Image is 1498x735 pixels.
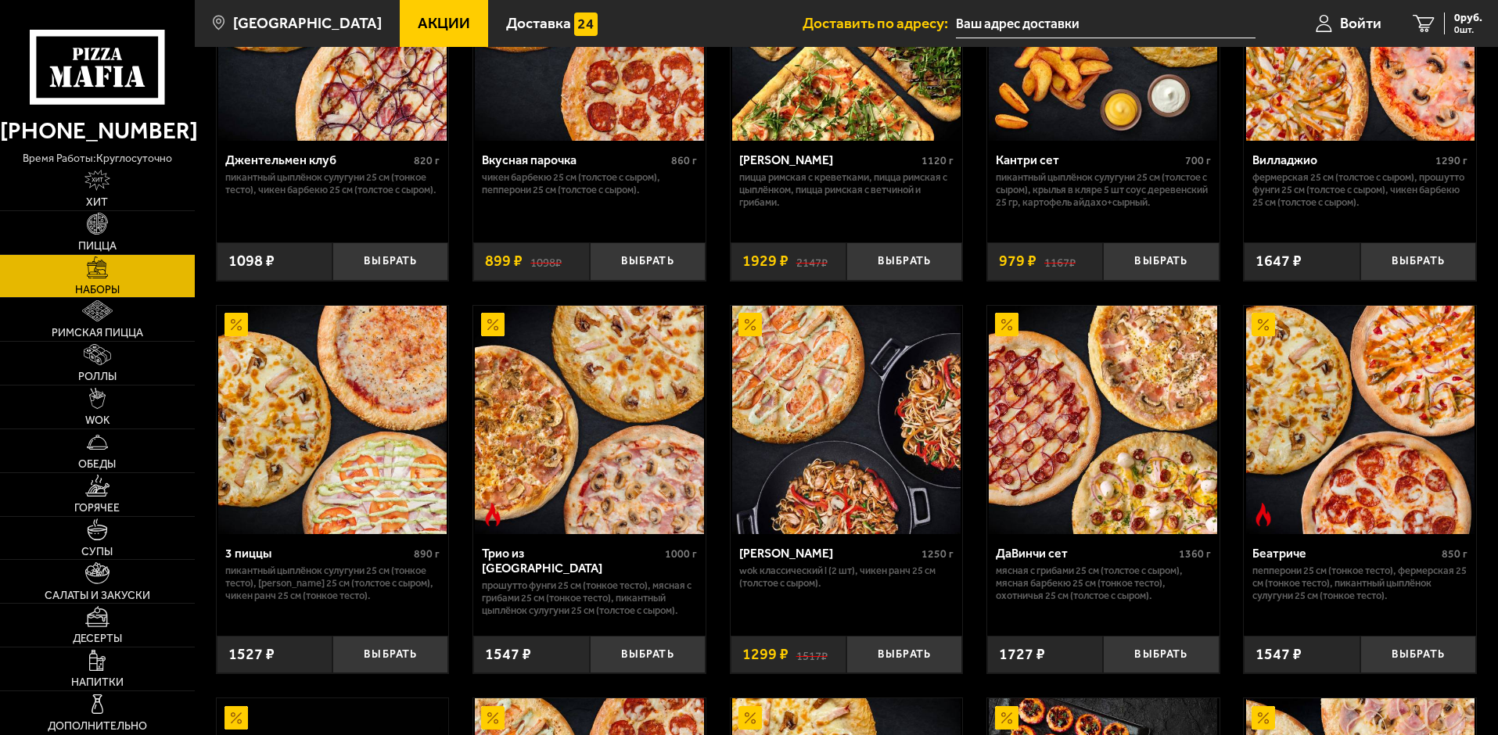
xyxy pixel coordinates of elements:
img: Вилла Капри [732,306,961,534]
span: 1120 г [921,154,954,167]
span: 899 ₽ [485,253,523,269]
a: АкционныйВилла Капри [731,306,963,534]
img: Акционный [738,706,762,730]
span: 1647 ₽ [1256,253,1302,269]
span: WOK [85,415,110,426]
button: Выбрать [1360,636,1476,674]
span: Супы [81,547,113,558]
span: 1727 ₽ [999,647,1045,662]
span: Обеды [78,459,116,470]
p: Пикантный цыплёнок сулугуни 25 см (толстое с сыром), крылья в кляре 5 шт соус деревенский 25 гр, ... [996,171,1211,209]
p: Пикантный цыплёнок сулугуни 25 см (тонкое тесто), Чикен Барбекю 25 см (толстое с сыром). [225,171,440,196]
a: АкционныйОстрое блюдоТрио из Рио [473,306,706,534]
span: Салаты и закуски [45,590,150,601]
img: Острое блюдо [1252,503,1275,526]
img: Острое блюдо [481,503,505,526]
s: 2147 ₽ [796,253,828,269]
div: Кантри сет [996,152,1181,167]
img: 3 пиццы [218,306,447,534]
span: Римская пицца [52,328,143,339]
span: 700 г [1185,154,1211,167]
img: 15daf4d41897b9f0e9f617042186c801.svg [574,13,598,36]
p: Пикантный цыплёнок сулугуни 25 см (тонкое тесто), [PERSON_NAME] 25 см (толстое с сыром), Чикен Ра... [225,565,440,602]
img: ДаВинчи сет [989,306,1217,534]
span: Дополнительно [48,721,147,732]
span: Горячее [74,503,120,514]
span: Доставка [506,16,571,30]
div: Вкусная парочка [482,152,667,167]
button: Выбрать [332,636,448,674]
div: 3 пиццы [225,546,411,561]
span: 1547 ₽ [1256,647,1302,662]
span: 1098 ₽ [228,253,275,269]
span: Хит [86,197,108,208]
div: ДаВинчи сет [996,546,1175,561]
span: 0 шт. [1454,25,1482,34]
img: Трио из Рио [475,306,703,534]
img: Акционный [995,706,1018,730]
span: 1299 ₽ [742,647,789,662]
button: Выбрать [846,242,962,281]
img: Акционный [995,313,1018,336]
img: Акционный [481,313,505,336]
button: Выбрать [332,242,448,281]
span: Напитки [71,677,124,688]
p: Пицца Римская с креветками, Пицца Римская с цыплёнком, Пицца Римская с ветчиной и грибами. [739,171,954,209]
button: Выбрать [1360,242,1476,281]
img: Акционный [738,313,762,336]
span: 1250 г [921,547,954,561]
span: 979 ₽ [999,253,1036,269]
div: [PERSON_NAME] [739,152,918,167]
span: 1290 г [1435,154,1467,167]
p: Пепперони 25 см (тонкое тесто), Фермерская 25 см (тонкое тесто), Пикантный цыплёнок сулугуни 25 с... [1252,565,1467,602]
div: Трио из [GEOGRAPHIC_DATA] [482,546,661,575]
span: Войти [1340,16,1381,30]
span: Акции [418,16,470,30]
p: Чикен Барбекю 25 см (толстое с сыром), Пепперони 25 см (толстое с сыром). [482,171,697,196]
button: Выбрать [1103,636,1219,674]
a: АкционныйОстрое блюдоБеатриче [1244,306,1476,534]
s: 1098 ₽ [530,253,562,269]
span: Доставить по адресу: [803,16,956,30]
img: Акционный [225,706,248,730]
div: [PERSON_NAME] [739,546,918,561]
span: 1000 г [665,547,697,561]
img: Беатриче [1246,306,1475,534]
span: Пицца [78,241,117,252]
span: 850 г [1442,547,1467,561]
s: 1167 ₽ [1044,253,1076,269]
span: 1527 ₽ [228,647,275,662]
span: 860 г [671,154,697,167]
p: Мясная с грибами 25 см (толстое с сыром), Мясная Барбекю 25 см (тонкое тесто), Охотничья 25 см (т... [996,565,1211,602]
span: 1360 г [1179,547,1211,561]
span: Роллы [78,371,117,382]
button: Выбрать [590,636,706,674]
img: Акционный [1252,706,1275,730]
div: Вилладжио [1252,152,1432,167]
span: 0 руб. [1454,13,1482,23]
div: Джентельмен клуб [225,152,411,167]
div: Беатриче [1252,546,1438,561]
input: Ваш адрес доставки [956,9,1256,38]
p: Фермерская 25 см (толстое с сыром), Прошутто Фунги 25 см (толстое с сыром), Чикен Барбекю 25 см (... [1252,171,1467,209]
img: Акционный [225,313,248,336]
a: Акционный3 пиццы [217,306,449,534]
img: Акционный [1252,313,1275,336]
span: 1547 ₽ [485,647,531,662]
p: Wok классический L (2 шт), Чикен Ранч 25 см (толстое с сыром). [739,565,954,590]
p: Прошутто Фунги 25 см (тонкое тесто), Мясная с грибами 25 см (тонкое тесто), Пикантный цыплёнок су... [482,579,697,617]
span: 820 г [414,154,440,167]
a: АкционныйДаВинчи сет [987,306,1220,534]
button: Выбрать [846,636,962,674]
s: 1517 ₽ [796,647,828,662]
span: Десерты [73,633,122,644]
button: Выбрать [590,242,706,281]
span: [GEOGRAPHIC_DATA] [233,16,382,30]
button: Выбрать [1103,242,1219,281]
span: Наборы [75,285,120,296]
span: 890 г [414,547,440,561]
img: Акционный [481,706,505,730]
span: 1929 ₽ [742,253,789,269]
